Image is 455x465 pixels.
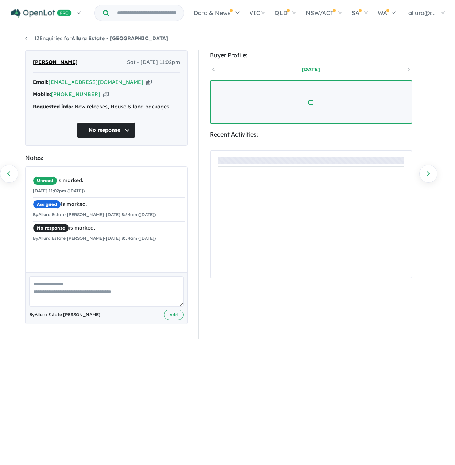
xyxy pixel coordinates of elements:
[33,224,69,232] span: No response
[25,153,188,163] div: Notes:
[33,103,180,111] div: New releases, House & land packages
[33,176,185,185] div: is marked.
[49,79,143,85] a: [EMAIL_ADDRESS][DOMAIN_NAME]
[33,212,156,217] small: By Allura Estate [PERSON_NAME] - [DATE] 8:54am ([DATE])
[33,91,51,97] strong: Mobile:
[33,79,49,85] strong: Email:
[72,35,168,42] strong: Allura Estate - [GEOGRAPHIC_DATA]
[77,122,135,138] button: No response
[103,91,109,98] button: Copy
[33,200,185,209] div: is marked.
[33,58,78,67] span: [PERSON_NAME]
[164,310,184,320] button: Add
[33,176,57,185] span: Unread
[127,58,180,67] span: Sat - [DATE] 11:02pm
[408,9,436,16] span: allura@r...
[210,50,412,60] div: Buyer Profile:
[25,34,430,43] nav: breadcrumb
[111,5,182,21] input: Try estate name, suburb, builder or developer
[33,103,73,110] strong: Requested info:
[146,78,152,86] button: Copy
[25,35,168,42] a: 13Enquiries forAllura Estate - [GEOGRAPHIC_DATA]
[11,9,72,18] img: Openlot PRO Logo White
[29,311,100,318] span: By Allura Estate [PERSON_NAME]
[280,66,342,73] a: [DATE]
[33,224,185,232] div: is marked.
[33,235,156,241] small: By Allura Estate [PERSON_NAME] - [DATE] 8:54am ([DATE])
[210,130,412,139] div: Recent Activities:
[51,91,100,97] a: [PHONE_NUMBER]
[33,188,85,193] small: [DATE] 11:02pm ([DATE])
[33,200,61,209] span: Assigned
